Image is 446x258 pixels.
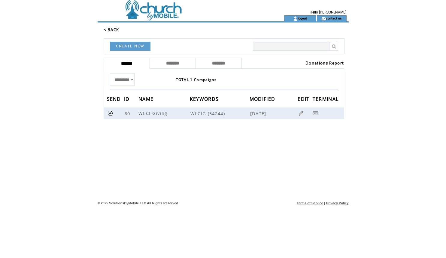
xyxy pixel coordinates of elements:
a: Terms of Service [297,201,323,205]
span: | [324,201,325,205]
span: WLCIG (54244) [190,110,249,116]
a: KEYWORDS [190,97,220,100]
span: TERMINAL [313,94,340,105]
span: NAME [138,94,155,105]
span: MODIFIED [250,94,277,105]
span: KEYWORDS [190,94,220,105]
span: 30 [125,110,132,116]
a: Donations Report [305,60,344,66]
span: [DATE] [250,110,268,116]
a: ID [124,97,131,100]
span: ID [124,94,131,105]
img: contact_us_icon.gif [321,16,326,21]
span: Hello [PERSON_NAME] [310,10,346,14]
span: EDIT [298,94,311,105]
a: < BACK [104,27,119,32]
img: account_icon.gif [293,16,298,21]
a: logout [298,16,307,20]
span: WLCI Giving [138,110,169,116]
span: SEND [107,94,123,105]
span: © 2025 SolutionsByMobile LLC All Rights Reserved [98,201,178,205]
a: MODIFIED [250,97,277,100]
span: TOTAL 1 Campaigns [176,77,217,82]
a: CREATE NEW [110,42,150,51]
a: Privacy Policy [326,201,349,205]
a: contact us [326,16,342,20]
a: NAME [138,97,155,100]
